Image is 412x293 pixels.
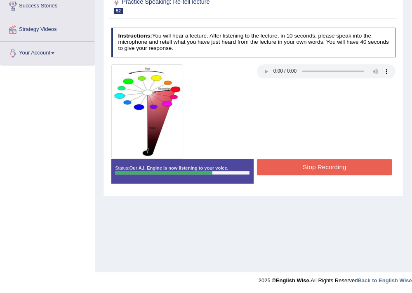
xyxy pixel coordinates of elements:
[276,277,311,284] strong: English Wise.
[118,33,152,39] b: Instructions:
[114,8,123,14] span: 52
[257,159,392,175] button: Stop Recording
[0,42,94,62] a: Your Account
[259,272,412,284] div: 2025 © All Rights Reserved
[129,165,228,170] strong: Our A.I. Engine is now listening to your voice.
[111,28,396,57] h4: You will hear a lecture. After listening to the lecture, in 10 seconds, please speak into the mic...
[0,18,94,39] a: Strategy Videos
[111,159,254,184] div: Status:
[358,277,412,284] a: Back to English Wise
